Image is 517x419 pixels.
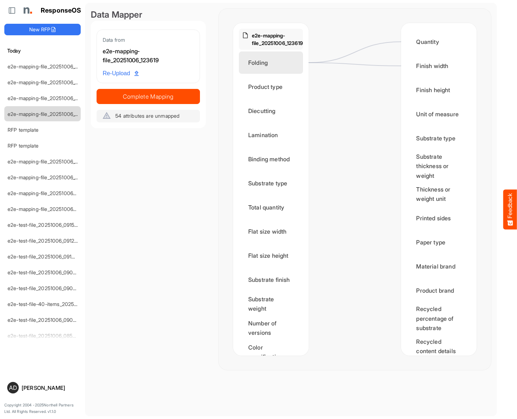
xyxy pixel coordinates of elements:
div: Product brand [407,279,471,302]
p: Copyright 2004 - 2025 Northell Partners Ltd. All Rights Reserved. v 1.1.0 [4,402,81,415]
a: RFP template [8,143,39,149]
a: e2e-test-file_20251006_090611 [8,285,80,291]
div: Substrate finish [239,269,303,291]
div: Substrate weight [239,293,303,315]
div: Data from [103,36,194,44]
span: Re-Upload [103,69,139,78]
div: Substrate type [407,127,471,149]
a: e2e-test-file_20251006_091555 [8,222,80,228]
h6: Today [4,47,81,55]
a: e2e-mapping-file_20251006_141532 [8,79,90,85]
span: 54 attributes are unmapped [115,113,179,119]
a: e2e-test-file_20251006_090819 [8,269,81,275]
div: Material brand [407,255,471,278]
button: Feedback [503,190,517,230]
div: Color specification [239,341,303,363]
a: RFP template [8,127,39,133]
a: Re-Upload [100,67,142,80]
div: Product type [239,76,303,98]
h1: ResponseOS [41,7,81,14]
a: e2e-test-file-40-items_20251006_090335 [8,301,105,307]
div: Binding method [239,148,303,170]
img: Northell [20,3,34,18]
div: e2e-mapping-file_20251006_123619 [103,47,194,65]
a: e2e-mapping-file_20251006_093732 [8,190,92,196]
a: e2e-mapping-file_20251006_123619 [8,111,90,117]
a: e2e-mapping-file_20251006_091805 [8,206,92,212]
a: e2e-mapping-file_20251006_145931 [8,63,90,69]
div: Recycled percentage of substrate [407,303,471,333]
div: Finish height [407,79,471,101]
div: Number of versions [239,317,303,339]
div: Folding [239,51,303,74]
div: Lamination [239,124,303,146]
div: Quantity [407,31,471,53]
div: Unit of measure [407,103,471,125]
div: Thickness or weight unit [407,183,471,205]
div: Flat size height [239,244,303,267]
div: Printed sides [407,207,471,229]
div: Finish width [407,55,471,77]
div: Data Mapper [91,9,206,21]
div: [PERSON_NAME] [22,385,78,391]
div: Total quantity [239,196,303,218]
div: Paper type [407,231,471,253]
div: Recycled content details [407,335,471,357]
div: Substrate type [239,172,303,194]
a: e2e-test-file_20251006_091240 [8,238,81,244]
a: e2e-test-file_20251006_091029 [8,253,81,260]
button: New RFP [4,24,81,35]
p: e2e-mapping-file_20251006_123619 [252,32,303,47]
a: e2e-test-file_20251006_090127 [8,317,80,323]
a: e2e-mapping-file_20251006_120004 [8,174,92,180]
div: Diecutting [239,100,303,122]
div: Substrate thickness or weight [407,151,471,181]
a: e2e-mapping-file_20251006_141450 [8,95,91,101]
span: Complete Mapping [97,91,200,102]
button: Complete Mapping [97,89,200,104]
span: AD [9,385,17,391]
div: Flat size width [239,220,303,243]
a: e2e-mapping-file_20251006_120332 [8,158,91,165]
